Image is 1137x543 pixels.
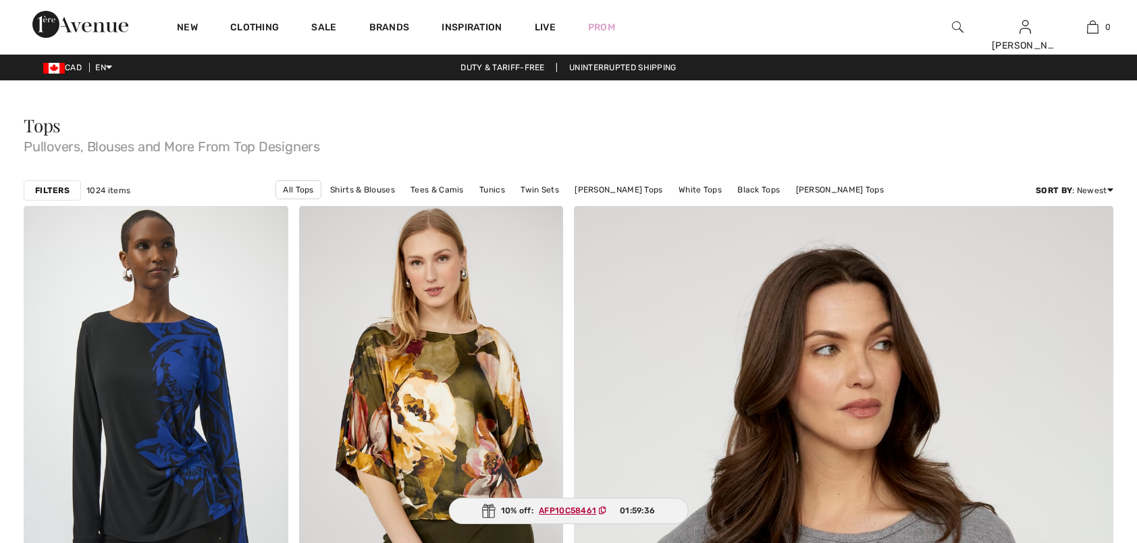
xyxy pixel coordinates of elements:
[473,181,512,199] a: Tunics
[1036,184,1113,197] div: : Newest
[1087,19,1099,35] img: My Bag
[539,506,596,515] ins: AFP10C58461
[535,20,556,34] a: Live
[1020,19,1031,35] img: My Info
[24,113,61,137] span: Tops
[568,181,669,199] a: [PERSON_NAME] Tops
[588,20,615,34] a: Prom
[86,184,130,197] span: 1024 items
[442,22,502,36] span: Inspiration
[1105,21,1111,33] span: 0
[230,22,279,36] a: Clothing
[369,22,410,36] a: Brands
[952,19,963,35] img: search the website
[672,181,729,199] a: White Tops
[1059,19,1126,35] a: 0
[275,180,321,199] a: All Tops
[1020,20,1031,33] a: Sign In
[24,134,1113,153] span: Pullovers, Blouses and More From Top Designers
[731,181,787,199] a: Black Tops
[95,63,112,72] span: EN
[1036,186,1072,195] strong: Sort By
[43,63,87,72] span: CAD
[482,504,496,518] img: Gift.svg
[35,184,70,197] strong: Filters
[311,22,336,36] a: Sale
[992,38,1058,53] div: [PERSON_NAME]
[789,181,891,199] a: [PERSON_NAME] Tops
[323,181,402,199] a: Shirts & Blouses
[514,181,566,199] a: Twin Sets
[32,11,128,38] img: 1ère Avenue
[404,181,471,199] a: Tees & Camis
[620,505,655,517] span: 01:59:36
[177,22,198,36] a: New
[449,498,689,524] div: 10% off:
[43,63,65,74] img: Canadian Dollar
